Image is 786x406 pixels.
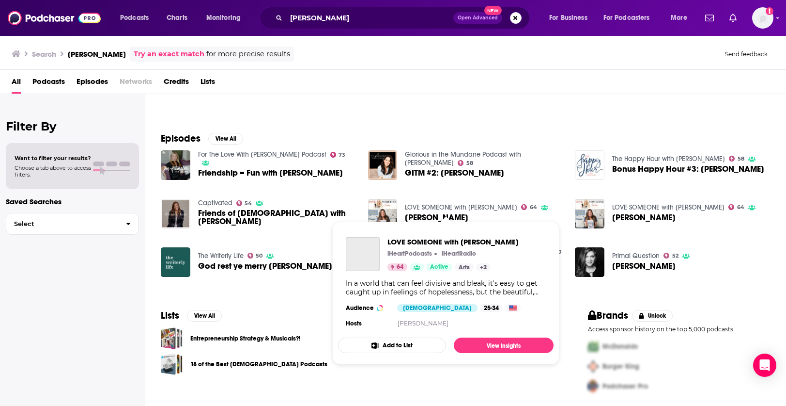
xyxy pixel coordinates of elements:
[530,205,537,210] span: 64
[612,165,764,173] a: Bonus Happy Hour #3: Annie Downs
[454,338,554,353] a: View Insights
[198,262,332,270] a: God rest ye merry Annie Downs
[198,199,232,207] a: Captivated
[256,254,262,258] span: 50
[398,320,448,327] a: [PERSON_NAME]
[198,209,356,226] span: Friends of [DEMOGRAPHIC_DATA] with [PERSON_NAME]
[32,49,56,59] h3: Search
[752,7,773,29] button: Show profile menu
[198,262,332,270] span: God rest ye merry [PERSON_NAME]
[161,309,179,322] h2: Lists
[161,309,222,322] a: ListsView All
[245,201,252,206] span: 54
[120,74,152,94] span: Networks
[161,132,200,145] h2: Episodes
[426,263,452,271] a: Active
[729,156,744,162] a: 58
[68,49,126,59] h3: [PERSON_NAME]
[187,310,222,322] button: View All
[453,12,502,24] button: Open AdvancedNew
[480,304,503,312] div: 25-34
[701,10,718,26] a: Show notifications dropdown
[190,359,327,370] a: 18 of the Best [DEMOGRAPHIC_DATA] Podcasts
[458,160,473,166] a: 58
[752,7,773,29] span: Logged in as shcarlos
[6,221,118,227] span: Select
[722,50,771,58] button: Send feedback
[597,10,664,26] button: open menu
[521,204,537,210] a: 64
[198,252,244,260] a: The Writerly Life
[672,254,678,258] span: 52
[208,133,243,145] button: View All
[161,353,183,375] a: 18 of the Best Christian Podcasts
[612,252,660,260] a: Primal Question
[190,333,301,344] a: Entrepreneurship Strategy & Musicals?!
[6,197,139,206] p: Saved Searches
[368,150,398,180] img: GITM #2: Annie Downs
[134,49,204,60] a: Try an exact match
[575,199,604,228] img: ANNIE F. DOWNS
[338,338,446,353] button: Add to List
[584,357,602,376] img: Second Pro Logo
[6,119,139,133] h2: Filter By
[484,6,502,15] span: New
[6,213,139,235] button: Select
[346,320,362,327] h4: Hosts
[612,213,676,222] span: [PERSON_NAME]
[612,262,676,270] span: [PERSON_NAME]
[602,342,638,351] span: McDonalds
[405,213,468,222] a: ANNIE F. DOWNS
[405,213,468,222] span: [PERSON_NAME]
[167,11,187,25] span: Charts
[542,10,600,26] button: open menu
[387,263,407,271] a: 64
[584,376,602,396] img: Third Pro Logo
[198,209,356,226] a: Friends of Jesus with Annie Downs
[12,74,21,94] a: All
[15,164,91,178] span: Choose a tab above to access filters.
[753,354,776,377] div: Open Intercom Messenger
[439,250,476,258] a: iHeartRadioiHeartRadio
[330,152,346,158] a: 73
[32,74,65,94] span: Podcasts
[164,74,189,94] a: Credits
[458,16,498,20] span: Open Advanced
[397,304,478,312] div: [DEMOGRAPHIC_DATA]
[546,248,561,254] a: 50
[466,161,473,165] span: 58
[575,247,604,277] img: Annie F. Downs
[555,250,561,254] span: 50
[161,150,190,180] a: Friendship = Fun with Annie Downs
[671,11,687,25] span: More
[405,203,517,211] a: LOVE SOMEONE with Delilah
[198,169,343,177] span: Friendship = Fun with [PERSON_NAME]
[442,250,476,258] p: iHeartRadio
[198,169,343,177] a: Friendship = Fun with Annie Downs
[247,253,263,259] a: 50
[612,155,725,163] a: The Happy Hour with Jamie Ivey
[612,165,764,173] span: Bonus Happy Hour #3: [PERSON_NAME]
[161,247,190,277] img: God rest ye merry Annie Downs
[663,253,678,259] a: 52
[200,74,215,94] a: Lists
[455,263,474,271] a: Arts
[549,11,587,25] span: For Business
[752,7,773,29] img: User Profile
[387,237,519,246] span: LOVE SOMEONE with [PERSON_NAME]
[198,150,326,159] a: For The Love With Jen Hatmaker Podcast
[588,325,771,333] p: Access sponsor history on the top 5,000 podcasts.
[286,10,453,26] input: Search podcasts, credits, & more...
[405,169,504,177] a: GITM #2: Annie Downs
[728,204,744,210] a: 64
[405,169,504,177] span: GITM #2: [PERSON_NAME]
[405,150,521,167] a: Glorious in the Mundane Podcast with Christy Nockels
[339,153,345,157] span: 73
[346,304,389,312] h3: Audience
[161,327,183,349] a: Entrepreneurship Strategy & Musicals?!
